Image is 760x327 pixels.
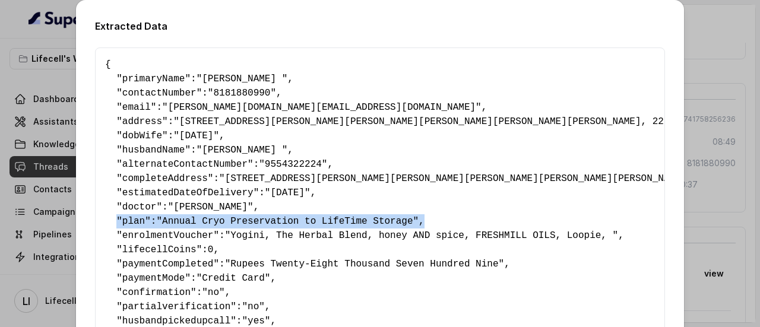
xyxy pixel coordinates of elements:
span: confirmation [122,287,191,298]
h2: Extracted Data [95,19,665,33]
span: paymentMode [122,273,185,284]
span: enrolmentVoucher [122,230,214,241]
span: "no" [242,301,264,312]
span: email [122,102,151,113]
span: "[PERSON_NAME] " [197,145,288,155]
span: completeAddress [122,173,208,184]
span: "[PERSON_NAME][DOMAIN_NAME][EMAIL_ADDRESS][DOMAIN_NAME]" [162,102,482,113]
span: "Credit Card" [197,273,271,284]
span: "[PERSON_NAME] " [197,74,288,84]
span: husbandpickedupcall [122,316,230,326]
span: contactNumber [122,88,197,99]
span: estimatedDateOfDelivery [122,188,254,198]
span: paymentCompleted [122,259,214,269]
span: alternateContactNumber [122,159,248,170]
span: "[STREET_ADDRESS][PERSON_NAME][PERSON_NAME][PERSON_NAME][PERSON_NAME][PERSON_NAME], 221208" [219,173,738,184]
span: primaryName [122,74,185,84]
span: "9554322224" [259,159,327,170]
span: "yes" [242,316,270,326]
span: "Rupees Twenty-Eight Thousand Seven Hundred Nine" [225,259,504,269]
span: "8181880990" [208,88,276,99]
span: plan [122,216,145,227]
span: doctor [122,202,157,212]
span: lifecellCoins [122,245,197,255]
span: husbandName [122,145,185,155]
span: "[PERSON_NAME]" [168,202,254,212]
span: "[DATE]" [173,131,219,141]
span: address [122,116,162,127]
span: "Yogini, The Herbal Blend, honey AND spice, FRESHMILL OILS, Loopie, " [225,230,619,241]
span: "no" [202,287,224,298]
span: partialverification [122,301,230,312]
span: "Annual Cryo Preservation to LifeTime Storage" [156,216,419,227]
span: "[STREET_ADDRESS][PERSON_NAME][PERSON_NAME][PERSON_NAME][PERSON_NAME][PERSON_NAME], 221208" [173,116,692,127]
span: "[DATE]" [265,188,311,198]
span: dobWife [122,131,162,141]
span: 0 [208,245,214,255]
